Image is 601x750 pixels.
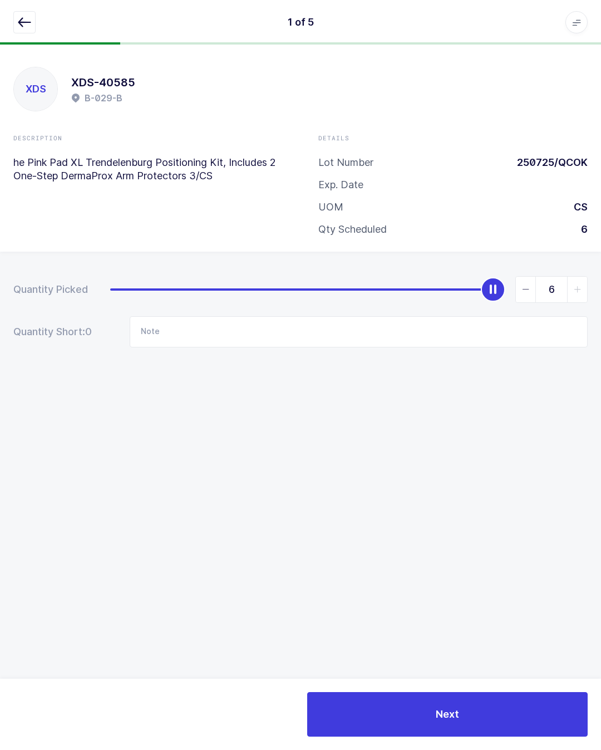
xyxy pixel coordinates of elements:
[436,707,459,721] span: Next
[13,156,283,183] p: he Pink Pad XL Trendelenburg Positioning Kit, Includes 2 One-Step DermaProx Arm Protectors 3/CS
[565,200,588,214] div: CS
[13,325,107,339] div: Quantity Short:
[85,325,107,339] span: 0
[288,16,314,29] div: 1 of 5
[508,156,588,169] div: 250725/QCOK
[318,200,343,214] div: UOM
[130,316,588,347] input: Note
[572,223,588,236] div: 6
[13,283,88,296] div: Quantity Picked
[318,134,588,143] div: Details
[71,73,135,91] h1: XDS-40585
[318,223,387,236] div: Qty Scheduled
[318,156,373,169] div: Lot Number
[85,91,122,105] h2: B-029-B
[14,67,57,111] div: XDS
[110,276,588,303] div: slider between 0 and 6
[318,178,363,192] div: Exp. Date
[307,692,588,737] button: Next
[13,134,283,143] div: Description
